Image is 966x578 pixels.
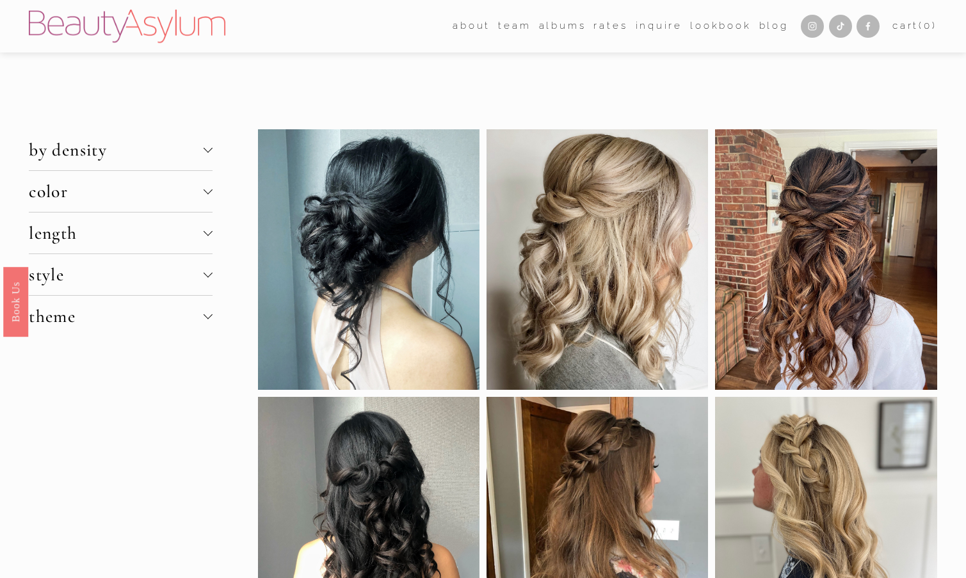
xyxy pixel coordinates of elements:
[29,305,204,327] span: theme
[29,181,204,202] span: color
[829,15,852,38] a: TikTok
[498,17,531,36] a: folder dropdown
[29,10,225,43] img: Beauty Asylum | Bridal Hair &amp; Makeup Charlotte &amp; Atlanta
[29,222,204,244] span: length
[453,17,490,35] span: about
[690,17,751,36] a: Lookbook
[29,264,204,285] span: style
[857,15,880,38] a: Facebook
[593,17,627,36] a: Rates
[29,139,204,161] span: by density
[919,20,937,31] span: ( )
[3,266,28,336] a: Book Us
[453,17,490,36] a: folder dropdown
[892,17,937,35] a: 0 items in cart
[29,254,213,295] button: style
[29,129,213,170] button: by density
[759,17,789,36] a: Blog
[498,17,531,35] span: team
[924,20,932,31] span: 0
[801,15,824,38] a: Instagram
[539,17,586,36] a: albums
[29,213,213,253] button: length
[29,296,213,337] button: theme
[29,171,213,212] button: color
[636,17,683,36] a: Inquire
